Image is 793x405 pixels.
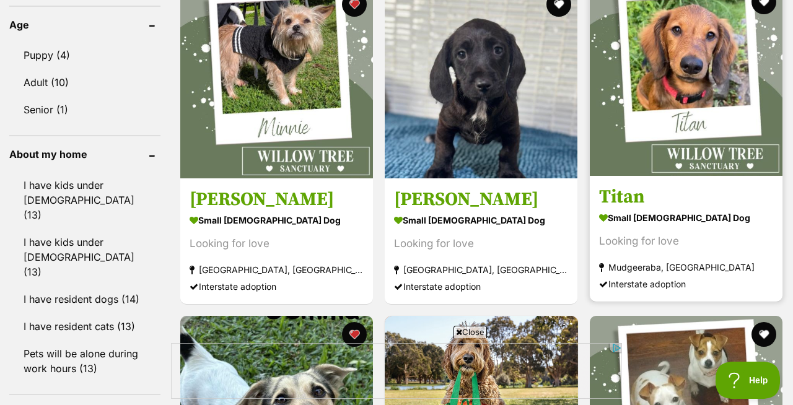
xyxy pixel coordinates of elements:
[716,362,781,399] iframe: Help Scout Beacon - Open
[394,188,568,211] h3: [PERSON_NAME]
[394,235,568,252] div: Looking for love
[394,278,568,295] div: Interstate adoption
[190,278,364,295] div: Interstate adoption
[9,313,160,339] a: I have resident cats (13)
[9,149,160,160] header: About my home
[394,261,568,278] strong: [GEOGRAPHIC_DATA], [GEOGRAPHIC_DATA]
[9,172,160,228] a: I have kids under [DEMOGRAPHIC_DATA] (13)
[394,211,568,229] strong: small [DEMOGRAPHIC_DATA] Dog
[190,235,364,252] div: Looking for love
[599,185,773,209] h3: Titan
[599,276,773,292] div: Interstate adoption
[9,229,160,285] a: I have kids under [DEMOGRAPHIC_DATA] (13)
[599,209,773,227] strong: small [DEMOGRAPHIC_DATA] Dog
[385,178,577,304] a: [PERSON_NAME] small [DEMOGRAPHIC_DATA] Dog Looking for love [GEOGRAPHIC_DATA], [GEOGRAPHIC_DATA] ...
[599,259,773,276] strong: Mudgeeraba, [GEOGRAPHIC_DATA]
[342,322,367,347] button: favourite
[190,211,364,229] strong: small [DEMOGRAPHIC_DATA] Dog
[190,188,364,211] h3: [PERSON_NAME]
[599,233,773,250] div: Looking for love
[171,343,622,399] iframe: Advertisement
[9,42,160,68] a: Puppy (4)
[453,326,487,338] span: Close
[9,69,160,95] a: Adult (10)
[590,176,782,302] a: Titan small [DEMOGRAPHIC_DATA] Dog Looking for love Mudgeeraba, [GEOGRAPHIC_DATA] Interstate adop...
[9,286,160,312] a: I have resident dogs (14)
[9,97,160,123] a: Senior (1)
[9,341,160,381] a: Pets will be alone during work hours (13)
[9,19,160,30] header: Age
[180,178,373,304] a: [PERSON_NAME] small [DEMOGRAPHIC_DATA] Dog Looking for love [GEOGRAPHIC_DATA], [GEOGRAPHIC_DATA] ...
[751,322,776,347] button: favourite
[190,261,364,278] strong: [GEOGRAPHIC_DATA], [GEOGRAPHIC_DATA]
